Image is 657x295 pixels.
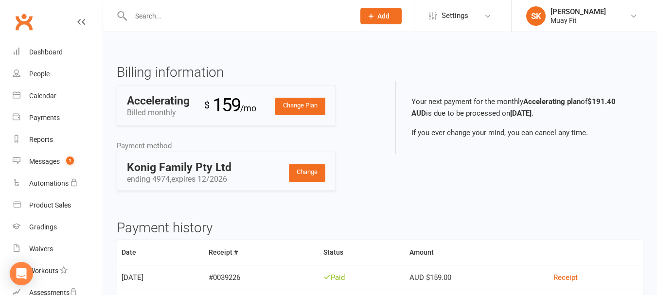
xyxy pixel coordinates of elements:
[204,90,256,120] div: 159
[411,96,628,119] p: Your next payment for the monthly of is due to be processed on .
[13,216,103,238] a: Gradings
[442,5,468,27] span: Settings
[127,95,204,119] div: Billed monthly
[275,98,325,115] a: Change Plan
[127,174,227,184] span: ending 4974,
[117,65,373,80] h3: Billing information
[29,201,71,209] div: Product Sales
[204,99,209,111] sup: $
[526,6,546,26] div: SK
[127,95,190,106] div: Accelerating
[13,107,103,129] a: Payments
[553,273,578,282] a: Receipt
[377,12,390,20] span: Add
[405,265,549,290] td: AUD $159.00
[13,63,103,85] a: People
[240,103,256,113] span: /mo
[12,10,36,34] a: Clubworx
[66,156,74,165] span: 1
[29,223,57,231] div: Gradings
[550,16,606,25] div: Muay Fit
[29,245,53,253] div: Waivers
[13,260,103,282] a: Workouts
[29,136,53,143] div: Reports
[128,9,348,23] input: Search...
[319,240,405,265] th: Status
[13,238,103,260] a: Waivers
[13,151,103,173] a: Messages 1
[29,92,56,100] div: Calendar
[319,265,405,290] td: Paid
[117,265,204,290] td: [DATE]
[171,174,227,184] span: expires 12/2026
[13,173,103,194] a: Automations
[29,267,58,275] div: Workouts
[10,262,33,285] div: Open Intercom Messenger
[510,109,532,118] b: [DATE]
[117,221,643,236] h3: Payment history
[523,97,581,106] b: Accelerating plan
[411,127,628,139] p: If you ever change your mind, you can cancel any time.
[550,7,606,16] div: [PERSON_NAME]
[127,162,311,173] div: Konig Family Pty Ltd
[13,129,103,151] a: Reports
[204,265,319,290] td: #0039226
[13,194,103,216] a: Product Sales
[204,240,319,265] th: Receipt #
[117,140,373,152] div: Payment method
[29,70,50,78] div: People
[29,157,60,165] div: Messages
[13,85,103,107] a: Calendar
[29,179,69,187] div: Automations
[289,164,325,182] a: Change
[117,240,204,265] th: Date
[360,8,402,24] button: Add
[405,240,549,265] th: Amount
[13,41,103,63] a: Dashboard
[29,114,60,121] div: Payments
[29,48,63,56] div: Dashboard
